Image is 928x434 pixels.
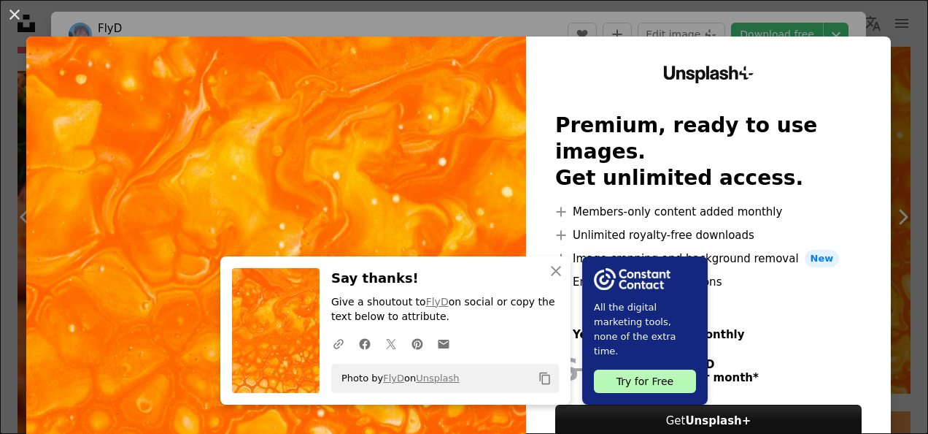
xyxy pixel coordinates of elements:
[383,373,404,384] a: FlyD
[594,300,696,359] span: All the digital marketing tools, none of the extra time.
[378,329,404,358] a: Share on Twitter
[695,326,745,343] div: monthly
[555,113,862,191] h2: Premium, ready to use images. Get unlimited access.
[430,329,457,358] a: Share over email
[685,414,751,427] strong: Unsplash+
[416,373,459,384] a: Unsplash
[582,256,708,405] a: All the digital marketing tools, none of the extra time.Try for Free
[689,358,759,371] span: USD
[805,250,840,267] span: New
[555,250,862,267] li: Image cropping and background removal
[352,329,378,358] a: Share on Facebook
[334,367,460,390] span: Photo by on
[404,329,430,358] a: Share on Pinterest
[555,203,862,221] li: Members-only content added monthly
[426,296,449,308] a: FlyD
[331,268,559,289] h3: Say thanks!
[331,295,559,324] p: Give a shoutout to on social or copy the text below to attribute.
[533,366,557,391] button: Copy to clipboard
[594,370,696,393] div: Try for Free
[555,226,862,244] li: Unlimited royalty-free downloads
[689,371,759,384] span: per month *
[555,273,862,291] li: Enhanced legal protections
[594,268,670,290] img: file-1754318165549-24bf788d5b37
